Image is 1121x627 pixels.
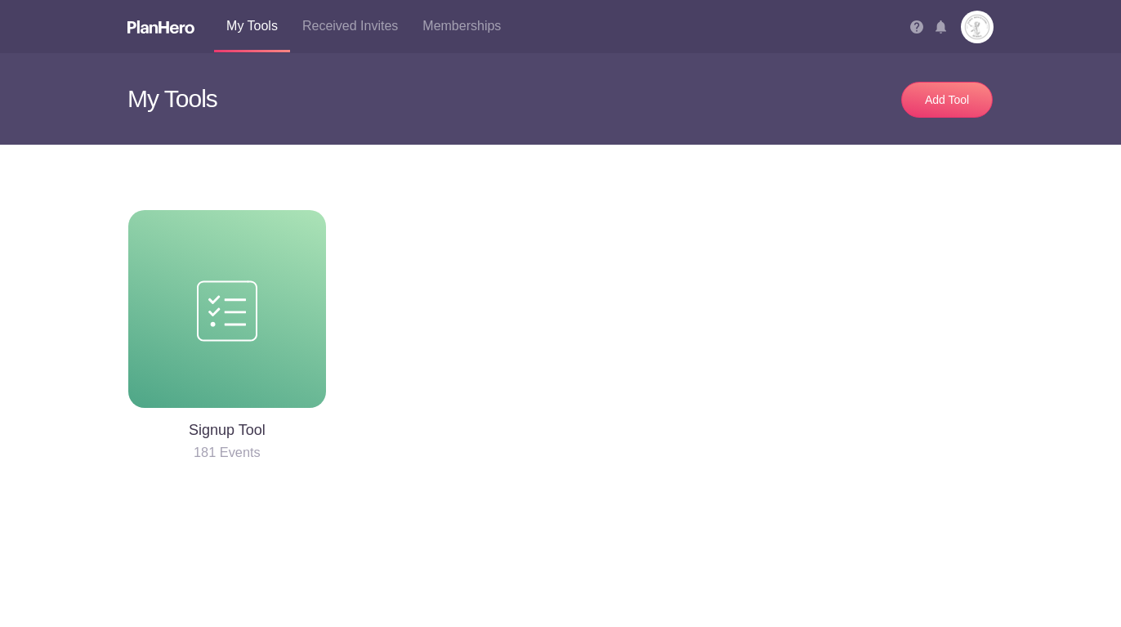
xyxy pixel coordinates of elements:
[936,20,946,34] img: Notifications
[197,276,257,343] img: Signup tool big
[127,53,548,145] h3: My Tools
[128,418,326,442] h2: Signup Tool
[961,11,994,43] img: Logo 14
[910,20,923,34] img: Help icon
[128,442,326,462] h4: 181 Events
[127,20,194,34] img: Logo white planhero
[918,92,976,108] div: Add Tool
[901,82,993,118] a: Add Tool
